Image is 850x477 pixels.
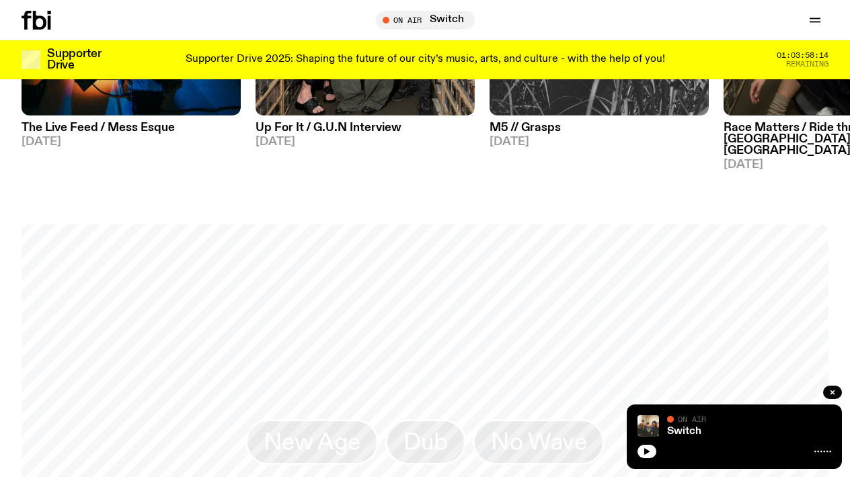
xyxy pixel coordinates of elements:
a: The Live Feed / Mess Esque[DATE] [22,116,241,148]
a: Switch [667,426,701,437]
h3: Supporter Drive [47,48,101,71]
span: New Age [264,429,360,455]
a: M5 // Grasps[DATE] [490,116,709,148]
span: Dub [403,429,448,455]
a: Dub [385,419,466,465]
span: On Air [678,415,706,423]
span: [DATE] [22,136,241,148]
span: [DATE] [490,136,709,148]
h3: The Live Feed / Mess Esque [22,122,241,134]
span: [DATE] [256,136,475,148]
p: Supporter Drive 2025: Shaping the future of our city’s music, arts, and culture - with the help o... [186,54,665,66]
h3: Up For It / G.U.N Interview [256,122,475,134]
span: Remaining [786,60,828,68]
a: Up For It / G.U.N Interview[DATE] [256,116,475,148]
button: On AirSwitch [376,11,475,30]
a: New Age [245,419,379,465]
span: No Wave [491,429,586,455]
h3: M5 // Grasps [490,122,709,134]
a: No Wave [473,419,605,465]
img: A warm film photo of the switch team sitting close together. from left to right: Cedar, Lau, Sand... [637,415,659,437]
span: 01:03:58:14 [777,52,828,59]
